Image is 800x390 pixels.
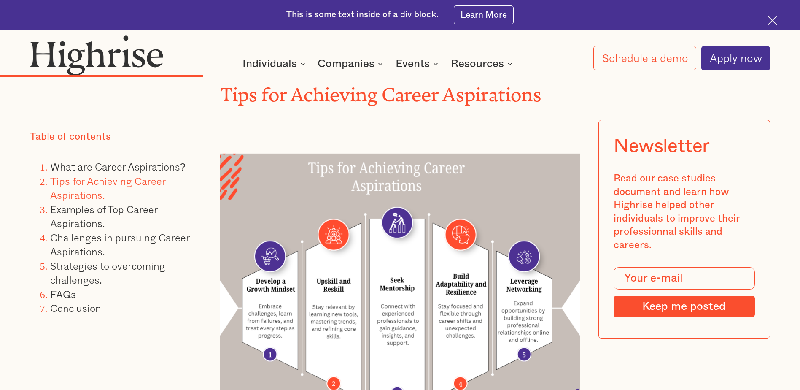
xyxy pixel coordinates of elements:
div: Companies [318,59,385,69]
a: Tips for Achieving Career Aspirations. [50,173,165,203]
div: Resources [451,59,504,69]
a: Apply now [701,46,770,70]
h2: Tips for Achieving Career Aspirations [220,80,579,101]
div: Table of contents [30,130,111,144]
a: Strategies to overcoming challenges. [50,258,165,288]
div: This is some text inside of a div block. [286,9,439,21]
div: Resources [451,59,515,69]
a: FAQs [50,286,76,302]
a: What are Career Aspirations? [50,159,186,174]
input: Keep me posted [614,296,754,317]
div: Companies [318,59,374,69]
div: Individuals [242,59,297,69]
img: Highrise logo [30,35,164,76]
div: Events [396,59,430,69]
a: Conclusion [50,301,101,316]
img: Cross icon [768,16,777,25]
a: Challenges in pursuing Career Aspirations. [50,230,189,260]
a: Examples of Top Career Aspirations. [50,201,157,231]
div: Newsletter [614,135,710,157]
input: Your e-mail [614,267,754,290]
div: Read our case studies document and learn how Highrise helped other individuals to improve their p... [614,172,754,252]
div: Events [396,59,441,69]
div: Individuals [242,59,308,69]
a: Schedule a demo [593,46,696,70]
a: Learn More [454,5,514,24]
form: Modal Form [614,267,754,317]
